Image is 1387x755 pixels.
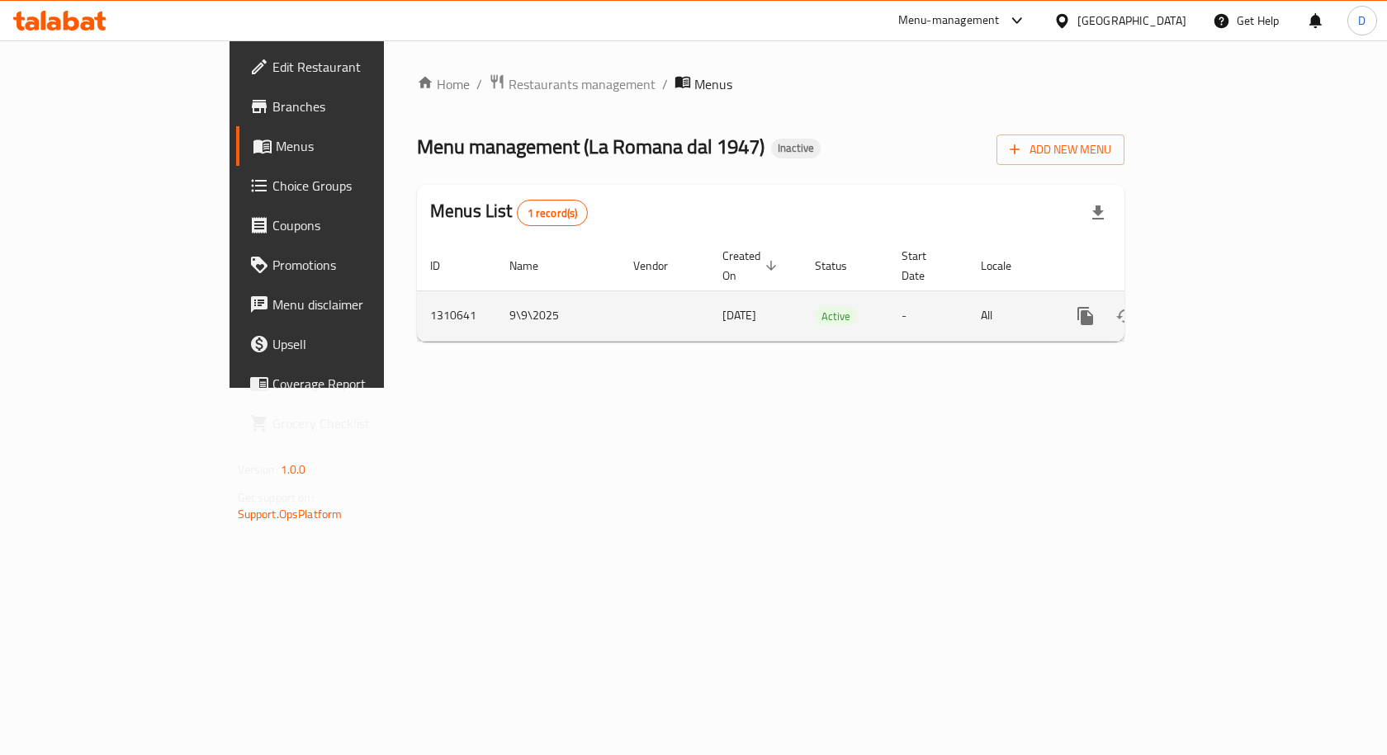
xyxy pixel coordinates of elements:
span: Menu management ( La Romana dal 1947 ) [417,128,765,165]
span: Locale [981,256,1033,276]
a: Promotions [236,245,462,285]
span: Inactive [771,141,821,155]
span: Active [815,307,857,326]
a: Grocery Checklist [236,403,462,443]
span: Coverage Report [272,374,448,394]
a: Edit Restaurant [236,47,462,87]
span: Coupons [272,215,448,235]
div: Inactive [771,139,821,158]
button: Add New Menu [996,134,1124,165]
h2: Menus List [430,199,588,226]
td: - [888,290,968,341]
td: 9\9\2025 [496,290,620,341]
span: Promotions [272,255,448,275]
a: Branches [236,87,462,126]
span: D [1358,12,1366,30]
span: [DATE] [722,304,756,326]
nav: breadcrumb [417,73,1124,95]
span: Choice Groups [272,176,448,196]
div: [GEOGRAPHIC_DATA] [1077,12,1186,30]
li: / [476,74,482,94]
li: / [662,74,668,94]
span: Name [509,256,560,276]
span: Grocery Checklist [272,413,448,433]
span: Edit Restaurant [272,57,448,77]
span: Vendor [633,256,689,276]
a: Support.OpsPlatform [238,503,343,525]
a: Choice Groups [236,166,462,205]
span: Get support on: [238,487,314,508]
span: Branches [272,97,448,116]
span: Restaurants management [509,74,656,94]
td: All [968,290,1053,341]
span: Upsell [272,334,448,354]
span: Add New Menu [1010,139,1111,160]
div: Menu-management [898,11,1000,31]
a: Menus [236,126,462,166]
span: Version: [238,459,278,480]
span: Menu disclaimer [272,295,448,314]
button: more [1066,296,1105,336]
span: Status [815,256,869,276]
a: Coverage Report [236,364,462,403]
span: Menus [694,74,732,94]
table: enhanced table [417,241,1238,342]
span: Menus [276,136,448,156]
span: Start Date [902,246,948,285]
a: Menu disclaimer [236,285,462,324]
span: Created On [722,246,782,285]
a: Restaurants management [489,73,656,95]
span: ID [430,256,462,276]
a: Upsell [236,324,462,364]
div: Active [815,306,857,326]
span: 1 record(s) [518,205,588,221]
div: Total records count [517,200,589,226]
span: 1.0.0 [281,459,306,480]
a: Coupons [236,205,462,245]
th: Actions [1053,241,1238,291]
